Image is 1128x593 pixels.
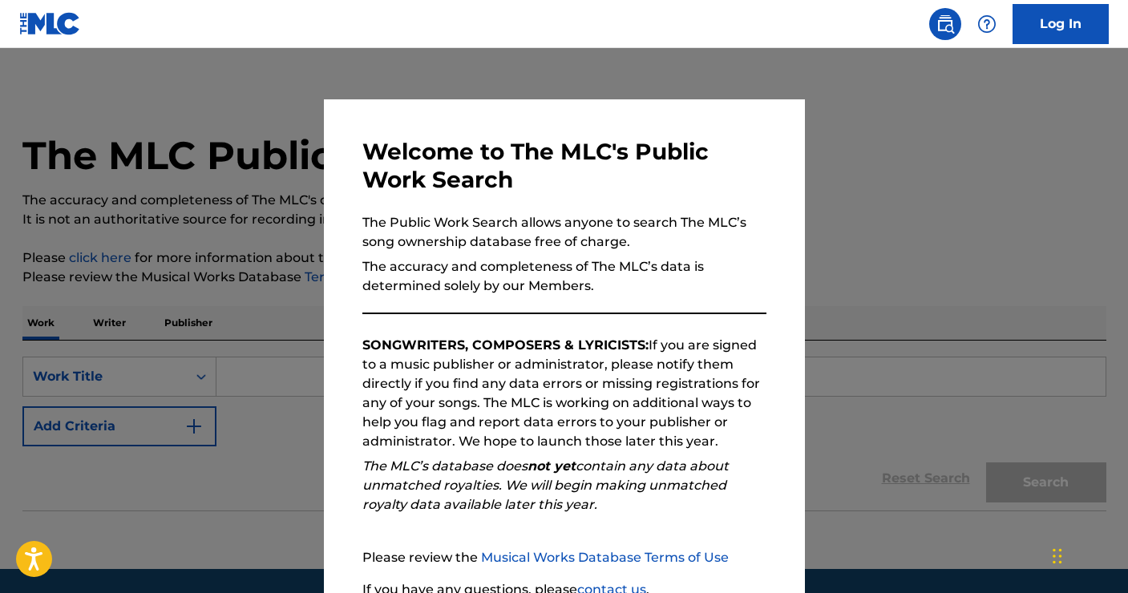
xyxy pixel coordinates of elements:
[1048,516,1128,593] iframe: Chat Widget
[362,213,766,252] p: The Public Work Search allows anyone to search The MLC’s song ownership database free of charge.
[362,336,766,451] p: If you are signed to a music publisher or administrator, please notify them directly if you find ...
[481,550,729,565] a: Musical Works Database Terms of Use
[929,8,961,40] a: Public Search
[362,337,649,353] strong: SONGWRITERS, COMPOSERS & LYRICISTS:
[977,14,997,34] img: help
[362,257,766,296] p: The accuracy and completeness of The MLC’s data is determined solely by our Members.
[362,548,766,567] p: Please review the
[19,12,81,35] img: MLC Logo
[971,8,1003,40] div: Help
[362,138,766,194] h3: Welcome to The MLC's Public Work Search
[362,458,729,512] em: The MLC’s database does contain any data about unmatched royalties. We will begin making unmatche...
[936,14,955,34] img: search
[1013,4,1109,44] a: Log In
[528,458,576,474] strong: not yet
[1053,532,1062,580] div: Drag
